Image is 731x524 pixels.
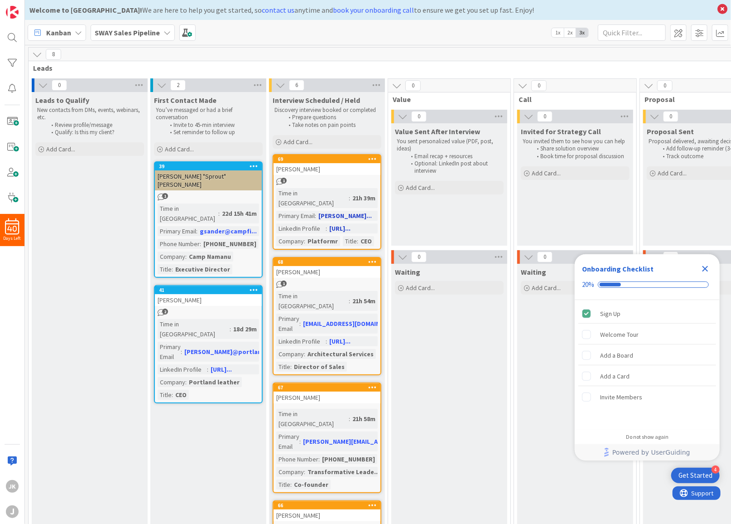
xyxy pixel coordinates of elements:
div: Footer [575,444,720,461]
div: 69 [274,155,380,163]
span: 2 [170,80,186,91]
span: 1 [281,281,287,286]
span: 2 [162,309,168,315]
div: Title [276,362,290,372]
div: [PERSON_NAME] [274,163,380,175]
a: [URL]... [211,365,232,374]
div: Director of Sales [292,362,347,372]
div: Primary Email [158,226,196,236]
span: 6 [289,80,304,91]
span: Waiting [521,267,546,277]
div: Sign Up is complete. [578,304,716,324]
span: : [196,226,197,236]
div: Transformative Leade... [305,467,382,477]
span: : [207,364,208,374]
p: New contacts from DMs, events, webinars, etc. [37,107,142,121]
li: Share solution overview [532,145,628,152]
div: Time in [GEOGRAPHIC_DATA] [276,188,349,208]
div: Do not show again [626,433,668,441]
p: You’ve messaged or had a brief conversation [156,107,261,121]
span: 0 [52,80,67,91]
span: 0 [657,80,673,91]
div: LinkedIn Profile [158,364,207,374]
div: Portland leather [187,377,242,387]
span: Add Card... [532,284,561,292]
span: Add Card... [658,169,687,177]
div: Welcome Tour [600,329,639,340]
p: Discovery interview booked or completed [274,107,380,114]
div: LinkedIn Profile [276,223,326,233]
a: 41[PERSON_NAME]Time in [GEOGRAPHIC_DATA]:18d 29mPrimary Email:[PERSON_NAME]@portlan...LinkedIn Pr... [154,285,263,403]
div: Checklist items [575,300,720,427]
div: Add a Card [600,371,630,382]
div: Title [343,236,357,246]
div: [PERSON_NAME] [155,294,262,306]
a: gsander@campfi... [200,227,257,235]
div: Close Checklist [698,262,712,276]
span: Add Card... [284,138,313,146]
div: Time in [GEOGRAPHIC_DATA] [158,204,218,223]
a: [URL]... [329,337,351,345]
div: Phone Number [158,239,200,249]
div: 66[PERSON_NAME] [274,501,380,521]
span: : [357,236,358,246]
div: Co-founder [292,480,331,490]
p: You sent personalized value (PDF, post, ideas) [397,138,502,153]
span: Invited for Strategy Call [521,127,601,136]
div: Title [158,264,172,274]
div: Sign Up [600,308,620,319]
li: Invite to 45-min interview [165,121,261,129]
div: Phone Number [276,454,318,464]
span: 0 [531,80,547,91]
span: : [349,296,350,306]
div: Primary Email [276,314,299,334]
div: Add a Card is incomplete. [578,366,716,386]
span: : [290,362,292,372]
a: 69[PERSON_NAME]Time in [GEOGRAPHIC_DATA]:21h 39mPrimary Email:[PERSON_NAME]...LinkedIn Profile:[U... [273,154,381,250]
div: 41 [159,287,262,293]
a: [PERSON_NAME]@portlan... [184,348,267,356]
span: Kanban [46,27,71,38]
div: 39 [159,163,262,170]
div: Camp Namanu [187,252,233,262]
a: 68[PERSON_NAME]Time in [GEOGRAPHIC_DATA]:21h 54mPrimary Email:[EMAIL_ADDRESS][DOMAIN_NAME]LinkedI... [273,257,381,375]
div: Platformr [305,236,340,246]
div: [PHONE_NUMBER] [201,239,259,249]
div: LinkedIn Profile [276,336,326,346]
span: Add Card... [532,169,561,177]
div: JK [6,480,19,493]
span: 0 [663,111,678,122]
div: Add a Board is incomplete. [578,345,716,365]
li: Set reminder to follow up [165,129,261,136]
span: Waiting [395,267,420,277]
div: Primary Email [276,432,299,451]
span: Add Card... [46,145,75,153]
div: [PHONE_NUMBER] [320,454,377,464]
span: : [185,377,187,387]
div: Time in [GEOGRAPHIC_DATA] [158,319,230,339]
div: Checklist progress: 20% [582,281,712,289]
div: 67 [278,384,380,391]
span: Add Card... [406,284,435,292]
span: 3x [576,28,588,37]
div: 22d 15h 41m [220,209,259,218]
div: Primary Email [276,211,315,221]
div: Welcome Tour is incomplete. [578,325,716,344]
span: 0 [537,252,553,262]
span: : [304,467,305,477]
div: j [6,505,19,518]
div: Title [158,390,172,400]
a: book your onboarding call [333,5,414,15]
div: Architectural Services [305,349,376,359]
div: Company [158,377,185,387]
div: 68 [274,258,380,266]
span: 0 [411,111,427,122]
span: : [181,347,182,357]
span: : [304,349,305,359]
div: 18d 29m [231,324,259,334]
span: : [299,319,301,329]
li: Qualify: Is this my client? [46,129,143,136]
span: Leads to Qualify [35,96,89,105]
span: : [318,454,320,464]
div: We are here to help you get started, so anytime and to ensure we get you set up fast. Enjoy! [29,5,713,15]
